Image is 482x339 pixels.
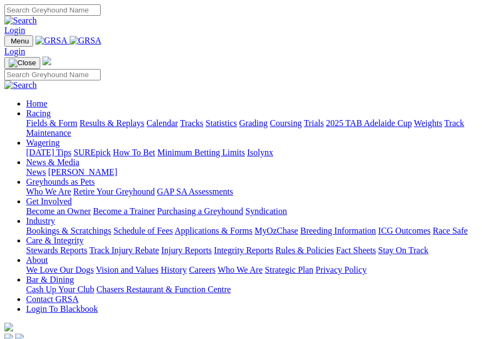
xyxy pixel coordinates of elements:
a: Contact GRSA [26,294,78,304]
a: Breeding Information [300,226,376,235]
a: Login [4,26,25,35]
a: SUREpick [73,148,110,157]
input: Search [4,69,101,80]
a: Rules & Policies [275,246,334,255]
img: logo-grsa-white.png [4,323,13,331]
a: Industry [26,216,55,225]
div: Greyhounds as Pets [26,187,478,197]
a: How To Bet [113,148,156,157]
a: Become an Owner [26,206,91,216]
a: Track Injury Rebate [89,246,159,255]
img: Close [9,59,36,67]
img: Search [4,16,37,26]
a: Statistics [206,118,237,128]
div: Care & Integrity [26,246,478,255]
a: Fields & Form [26,118,77,128]
a: Bar & Dining [26,275,74,284]
a: GAP SA Assessments [157,187,233,196]
div: Racing [26,118,478,138]
a: Calendar [146,118,178,128]
a: Careers [189,265,215,274]
a: Trials [304,118,324,128]
a: Injury Reports [161,246,212,255]
a: News & Media [26,158,79,167]
a: Minimum Betting Limits [157,148,245,157]
a: Who We Are [26,187,71,196]
a: Login [4,47,25,56]
a: Weights [414,118,442,128]
a: Race Safe [432,226,467,235]
a: Isolynx [247,148,273,157]
button: Toggle navigation [4,35,33,47]
div: Wagering [26,148,478,158]
a: History [160,265,187,274]
img: GRSA [70,36,102,46]
a: About [26,255,48,265]
img: GRSA [35,36,67,46]
div: News & Media [26,167,478,177]
a: Bookings & Scratchings [26,226,111,235]
span: Menu [11,37,29,45]
a: Purchasing a Greyhound [157,206,243,216]
a: Chasers Restaurant & Function Centre [96,285,231,294]
a: Grading [239,118,268,128]
a: Wagering [26,138,60,147]
a: Get Involved [26,197,72,206]
div: Get Involved [26,206,478,216]
a: [PERSON_NAME] [48,167,117,177]
a: MyOzChase [255,226,298,235]
a: Retire Your Greyhound [73,187,155,196]
div: Bar & Dining [26,285,478,294]
a: Privacy Policy [316,265,367,274]
div: Industry [26,226,478,236]
button: Toggle navigation [4,57,40,69]
a: Tracks [180,118,203,128]
a: Who We Are [218,265,263,274]
a: Coursing [270,118,302,128]
a: Integrity Reports [214,246,273,255]
a: Track Maintenance [26,118,464,137]
a: Greyhounds as Pets [26,177,95,186]
a: Home [26,99,47,108]
a: Schedule of Fees [113,226,172,235]
img: logo-grsa-white.png [42,56,51,65]
a: Care & Integrity [26,236,84,245]
a: Stewards Reports [26,246,87,255]
a: News [26,167,46,177]
a: Strategic Plan [265,265,313,274]
a: We Love Our Dogs [26,265,94,274]
a: ICG Outcomes [378,226,430,235]
a: Results & Replays [79,118,144,128]
a: Racing [26,109,51,118]
a: Fact Sheets [336,246,376,255]
a: Stay On Track [378,246,428,255]
a: 2025 TAB Adelaide Cup [326,118,412,128]
a: Syndication [245,206,287,216]
img: Search [4,80,37,90]
a: Cash Up Your Club [26,285,94,294]
a: Login To Blackbook [26,304,98,313]
div: About [26,265,478,275]
a: Applications & Forms [175,226,252,235]
input: Search [4,4,101,16]
a: Vision and Values [96,265,158,274]
a: Become a Trainer [93,206,155,216]
a: [DATE] Tips [26,148,71,157]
